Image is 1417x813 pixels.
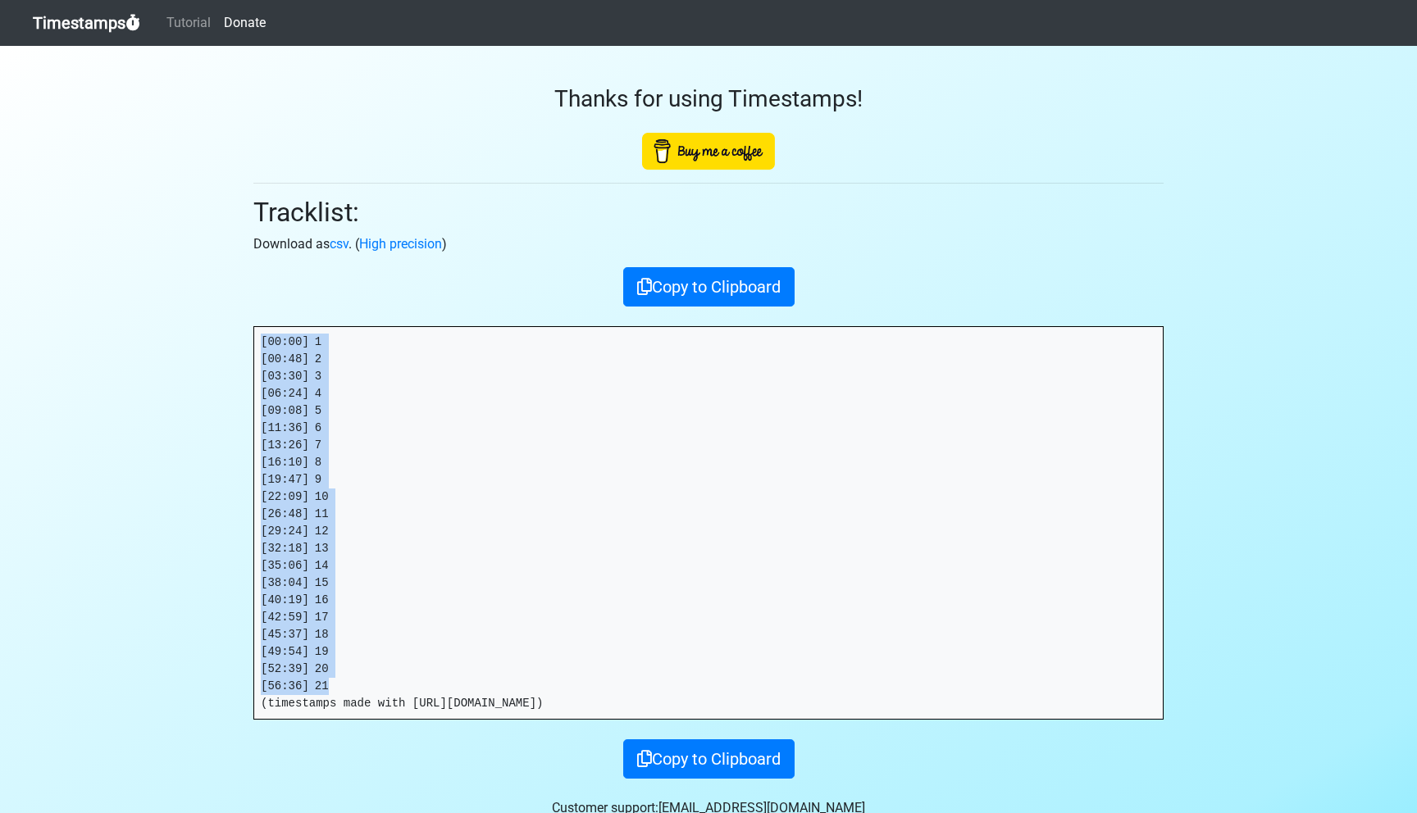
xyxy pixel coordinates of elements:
img: Buy Me A Coffee [642,133,775,170]
a: Timestamps [33,7,140,39]
button: Copy to Clipboard [623,739,795,779]
h3: Thanks for using Timestamps! [253,85,1164,113]
a: Donate [217,7,272,39]
pre: [00:00] 1 [00:48] 2 [03:30] 3 [06:24] 4 [09:08] 5 [11:36] 6 [13:26] 7 [16:10] 8 [19:47] 9 [22:09]... [254,327,1163,719]
a: csv [330,236,349,252]
button: Copy to Clipboard [623,267,795,307]
a: Tutorial [160,7,217,39]
h2: Tracklist: [253,197,1164,228]
p: Download as . ( ) [253,234,1164,254]
a: High precision [359,236,442,252]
